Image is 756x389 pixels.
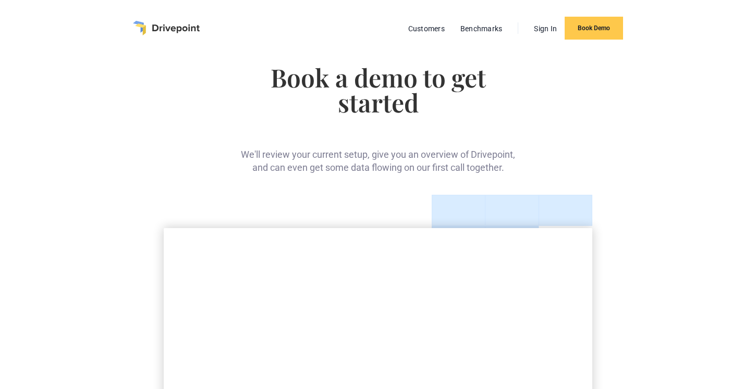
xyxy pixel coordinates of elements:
a: home [133,21,200,35]
div: We'll review your current setup, give you an overview of Drivepoint, and can even get some data f... [238,131,518,174]
a: Benchmarks [455,22,508,35]
a: Customers [403,22,450,35]
h1: Book a demo to get started [238,65,518,115]
a: Sign In [529,22,562,35]
a: Book Demo [565,17,623,40]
